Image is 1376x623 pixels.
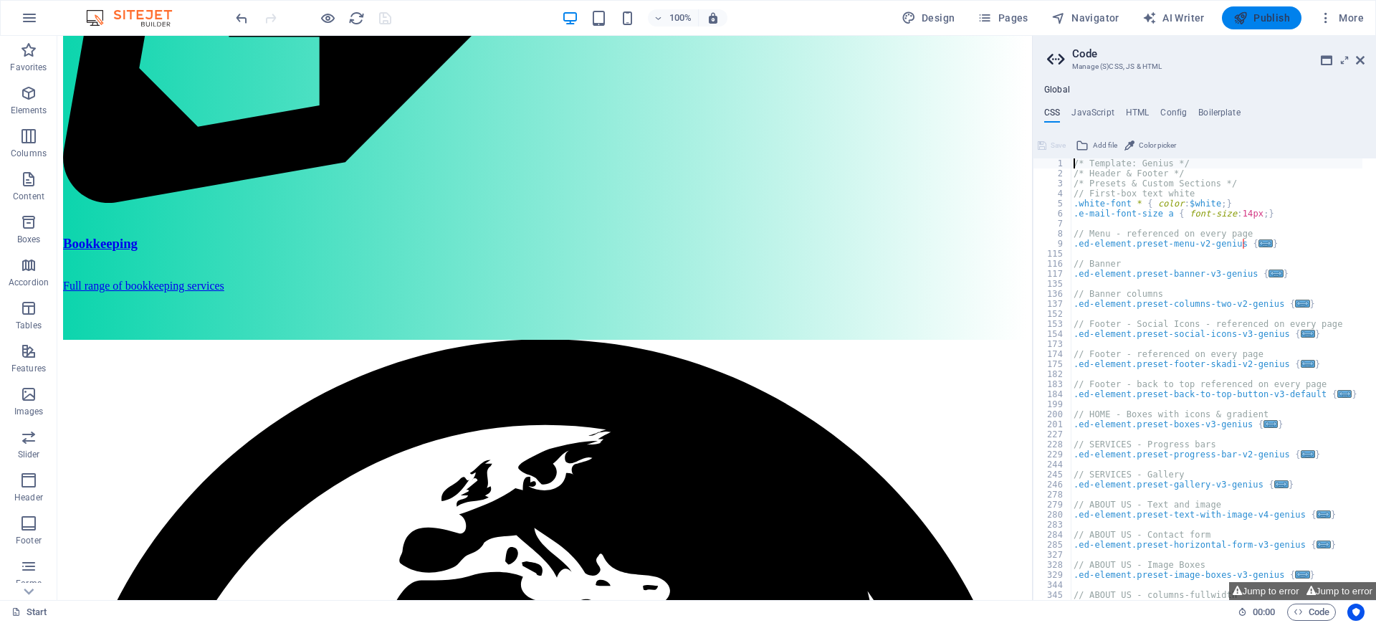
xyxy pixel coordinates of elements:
[1033,319,1072,329] div: 153
[669,9,692,27] h6: 100%
[1033,259,1072,269] div: 116
[1142,11,1205,25] span: AI Writer
[1263,607,1265,617] span: :
[1033,339,1072,349] div: 173
[1258,239,1273,247] span: ...
[1033,570,1072,580] div: 329
[11,148,47,159] p: Columns
[1160,108,1187,123] h4: Config
[1074,137,1119,154] button: Add file
[1033,490,1072,500] div: 278
[1033,470,1072,480] div: 245
[1033,189,1072,199] div: 4
[1033,369,1072,379] div: 182
[1313,6,1370,29] button: More
[1044,85,1070,96] h4: Global
[1269,270,1284,277] span: ...
[1033,179,1072,189] div: 3
[1072,47,1365,60] h2: Code
[1093,137,1117,154] span: Add file
[1033,379,1072,389] div: 183
[1296,300,1310,308] span: ...
[1033,580,1072,590] div: 344
[1033,209,1072,219] div: 6
[896,6,961,29] button: Design
[1294,604,1329,621] span: Code
[1253,604,1275,621] span: 00 00
[13,191,44,202] p: Content
[1033,419,1072,429] div: 201
[902,11,955,25] span: Design
[1033,510,1072,520] div: 280
[1033,439,1072,450] div: 228
[16,578,42,589] p: Forms
[1303,582,1376,600] button: Jump to error
[1033,279,1072,289] div: 135
[1033,480,1072,490] div: 246
[1319,11,1364,25] span: More
[1139,137,1176,154] span: Color picker
[1033,550,1072,560] div: 327
[1033,239,1072,249] div: 9
[972,6,1033,29] button: Pages
[1033,158,1072,168] div: 1
[1274,480,1289,488] span: ...
[11,105,47,116] p: Elements
[348,10,365,27] i: Reload page
[1046,6,1125,29] button: Navigator
[1126,108,1150,123] h4: HTML
[1033,450,1072,460] div: 229
[1033,329,1072,339] div: 154
[234,10,250,27] i: Undo: Change text (Ctrl+Z)
[1198,108,1241,123] h4: Boilerplate
[11,363,46,374] p: Features
[648,9,699,27] button: 100%
[16,535,42,546] p: Footer
[1263,420,1278,428] span: ...
[9,277,49,288] p: Accordion
[1033,229,1072,239] div: 8
[1222,6,1301,29] button: Publish
[1301,360,1315,368] span: ...
[16,320,42,331] p: Tables
[1033,560,1072,570] div: 328
[1229,582,1302,600] button: Jump to error
[1033,199,1072,209] div: 5
[1044,108,1060,123] h4: CSS
[1033,349,1072,359] div: 174
[1033,309,1072,319] div: 152
[233,9,250,27] button: undo
[1033,590,1072,600] div: 345
[978,11,1028,25] span: Pages
[1033,500,1072,510] div: 279
[1033,168,1072,179] div: 2
[896,6,961,29] div: Design (Ctrl+Alt+Y)
[82,9,190,27] img: Editor Logo
[10,62,47,73] p: Favorites
[348,9,365,27] button: reload
[1296,571,1310,579] span: ...
[1033,359,1072,369] div: 175
[1072,60,1336,73] h3: Manage (S)CSS, JS & HTML
[1071,108,1114,123] h4: JavaScript
[1317,541,1331,548] span: ...
[1033,269,1072,279] div: 117
[1033,219,1072,229] div: 7
[1033,249,1072,259] div: 115
[1137,6,1210,29] button: AI Writer
[1337,390,1352,398] span: ...
[1033,540,1072,550] div: 285
[1317,510,1331,518] span: ...
[319,9,336,27] button: Click here to leave preview mode and continue editing
[1033,530,1072,540] div: 284
[1051,11,1119,25] span: Navigator
[1033,429,1072,439] div: 227
[18,449,40,460] p: Slider
[1238,604,1276,621] h6: Session time
[1033,399,1072,409] div: 199
[1033,389,1072,399] div: 184
[1033,289,1072,299] div: 136
[1301,450,1315,458] span: ...
[1233,11,1290,25] span: Publish
[1033,409,1072,419] div: 200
